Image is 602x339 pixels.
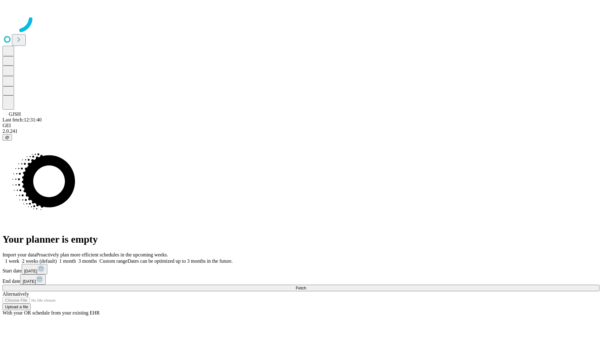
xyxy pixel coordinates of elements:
[36,252,168,257] span: Proactively plan more efficient schedules in the upcoming weeks.
[59,258,76,264] span: 1 month
[3,128,599,134] div: 2.0.241
[3,234,599,245] h1: Your planner is empty
[78,258,97,264] span: 3 months
[3,264,599,274] div: Start date
[5,258,19,264] span: 1 week
[128,258,233,264] span: Dates can be optimized up to 3 months in the future.
[22,258,57,264] span: 2 weeks (default)
[3,252,36,257] span: Import your data
[3,285,599,291] button: Fetch
[296,286,306,290] span: Fetch
[3,274,599,285] div: End date
[20,274,46,285] button: [DATE]
[3,134,12,141] button: @
[5,135,9,140] span: @
[23,279,36,284] span: [DATE]
[3,123,599,128] div: GEI
[99,258,127,264] span: Custom range
[3,310,100,315] span: With your OR schedule from your existing EHR
[22,264,47,274] button: [DATE]
[3,117,42,122] span: Last fetch: 12:31:40
[24,269,37,273] span: [DATE]
[9,111,21,117] span: GJSH
[3,304,31,310] button: Upload a file
[3,291,29,297] span: Alternatively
